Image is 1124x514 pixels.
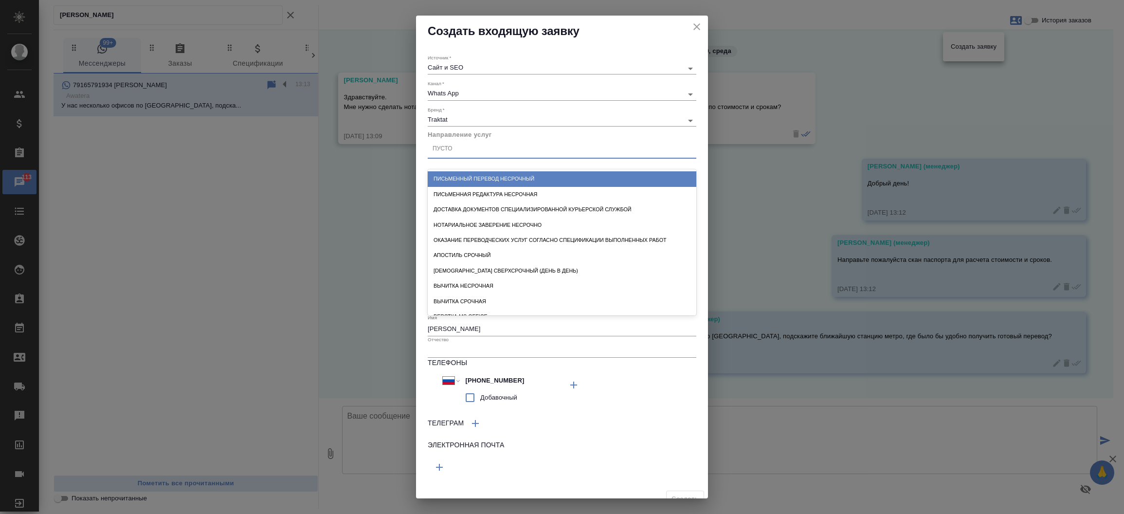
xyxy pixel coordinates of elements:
[428,418,464,429] h6: Телеграм
[464,412,487,435] button: Добавить
[428,187,696,202] div: Письменная редактура несрочная
[428,294,696,309] div: Вычитка срочная
[428,358,696,368] h6: Телефоны
[428,248,696,263] div: Апостиль срочный
[433,145,453,153] div: Пусто
[428,218,696,233] div: Нотариальное заверение несрочно
[428,440,696,451] h6: Электронная почта
[428,23,696,39] h2: Создать входящую заявку
[428,171,696,186] div: Письменный перевод несрочный
[428,337,449,342] label: Отчество
[428,55,451,60] label: Источник
[428,90,696,97] div: Whats App
[666,491,704,508] span: Заполните значение "Направление услуг"
[562,373,585,397] button: Добавить
[428,456,451,479] button: Добавить
[428,202,696,217] div: Доставка документов специализированной курьерской службой
[428,107,445,112] label: Бренд
[428,315,437,320] label: Имя
[480,393,517,403] span: Добавочный
[689,19,704,34] button: close
[428,309,696,324] div: Верстка MS Office
[428,278,696,294] div: Вычитка несрочная
[428,263,696,278] div: [DEMOGRAPHIC_DATA] сверхсрочный (день в день)
[428,116,696,123] div: Traktat
[462,373,547,387] input: ✎ Введи что-нибудь
[428,131,492,138] span: Направление услуг
[428,64,696,71] div: Сайт и SEO
[428,81,444,86] label: Канал
[428,233,696,248] div: Оказание переводческих услуг согласно Спецификации выполненных работ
